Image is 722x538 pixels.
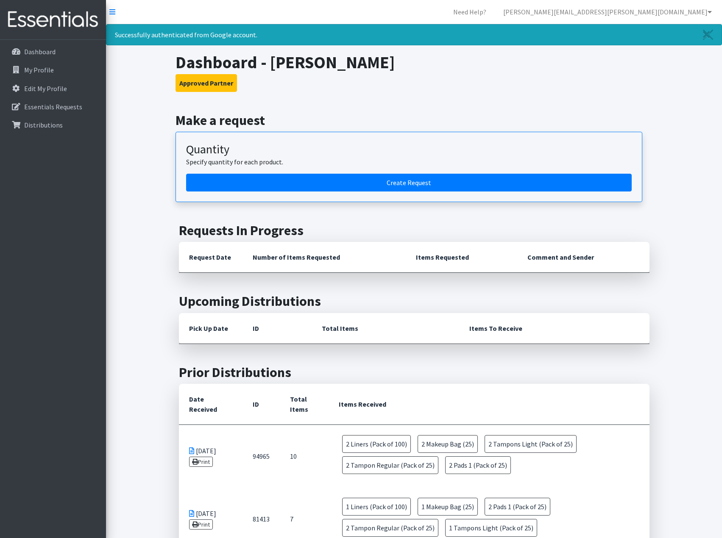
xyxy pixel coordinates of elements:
h2: Upcoming Distributions [179,293,650,309]
h2: Prior Distributions [179,364,650,380]
th: Date Received [179,384,243,425]
th: ID [243,384,280,425]
a: Close [694,25,722,45]
p: Dashboard [24,47,56,56]
th: Total Items [312,313,459,344]
td: [DATE] [179,425,243,488]
td: 10 [280,425,329,488]
p: Distributions [24,121,63,129]
h2: Make a request [176,112,652,128]
th: Items Requested [406,242,517,273]
p: Edit My Profile [24,84,67,93]
h2: Requests In Progress [179,222,650,238]
th: Items To Receive [459,313,650,344]
span: 1 Tampons Light (Pack of 25) [445,519,537,537]
span: 2 Tampons Light (Pack of 25) [485,435,577,453]
p: My Profile [24,66,54,74]
img: HumanEssentials [3,6,103,34]
th: Comment and Sender [517,242,649,273]
span: 2 Tampon Regular (Pack of 25) [342,456,438,474]
th: Items Received [329,384,649,425]
span: 2 Pads 1 (Pack of 25) [485,498,550,516]
a: Essentials Requests [3,98,103,115]
button: Approved Partner [176,74,237,92]
a: My Profile [3,61,103,78]
h1: Dashboard - [PERSON_NAME] [176,52,652,72]
a: Create a request by quantity [186,174,632,191]
th: Number of Items Requested [243,242,406,273]
a: Edit My Profile [3,80,103,97]
a: Need Help? [446,3,493,20]
span: 2 Makeup Bag (25) [418,435,478,453]
a: Print [189,457,213,467]
h3: Quantity [186,142,632,157]
span: 1 Liners (Pack of 100) [342,498,411,516]
p: Essentials Requests [24,103,82,111]
span: 2 Liners (Pack of 100) [342,435,411,453]
a: [PERSON_NAME][EMAIL_ADDRESS][PERSON_NAME][DOMAIN_NAME] [496,3,719,20]
p: Specify quantity for each product. [186,157,632,167]
th: Request Date [179,242,243,273]
th: ID [243,313,312,344]
a: Dashboard [3,43,103,60]
td: 94965 [243,425,280,488]
span: 2 Pads 1 (Pack of 25) [445,456,511,474]
th: Total Items [280,384,329,425]
span: 1 Makeup Bag (25) [418,498,478,516]
a: Distributions [3,116,103,133]
span: 2 Tampon Regular (Pack of 25) [342,519,438,537]
th: Pick Up Date [179,313,243,344]
div: Successfully authenticated from Google account. [106,24,722,45]
a: Print [189,519,213,530]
